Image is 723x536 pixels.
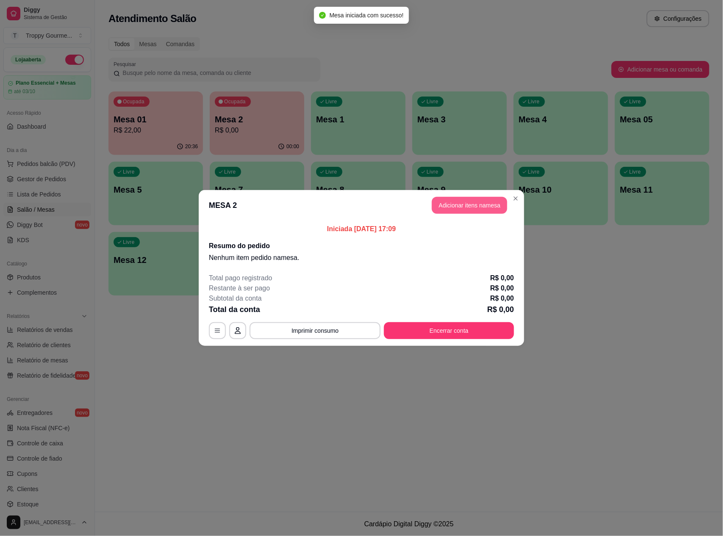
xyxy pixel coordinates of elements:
[490,293,514,304] p: R$ 0,00
[209,293,262,304] p: Subtotal da conta
[209,241,514,251] h2: Resumo do pedido
[432,197,507,214] button: Adicionar itens namesa
[509,192,523,205] button: Close
[199,190,524,221] header: MESA 2
[209,224,514,234] p: Iniciada [DATE] 17:09
[319,12,326,19] span: check-circle
[209,304,260,315] p: Total da conta
[209,283,270,293] p: Restante à ser pago
[490,273,514,283] p: R$ 0,00
[250,322,381,339] button: Imprimir consumo
[384,322,514,339] button: Encerrar conta
[490,283,514,293] p: R$ 0,00
[209,273,272,283] p: Total pago registrado
[487,304,514,315] p: R$ 0,00
[209,253,514,263] p: Nenhum item pedido na mesa .
[329,12,403,19] span: Mesa iniciada com sucesso!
